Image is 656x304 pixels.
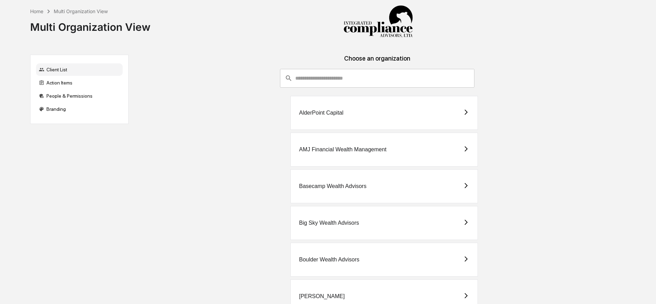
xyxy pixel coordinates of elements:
[54,8,108,14] div: Multi Organization View
[30,8,43,14] div: Home
[134,55,621,69] div: Choose an organization
[343,6,413,38] img: Integrated Compliance Advisors
[299,110,343,116] div: AlderPoint Capital
[30,15,150,33] div: Multi Organization View
[299,257,359,263] div: Boulder Wealth Advisors
[36,63,123,76] div: Client List
[280,69,474,88] div: consultant-dashboard__filter-organizations-search-bar
[36,90,123,102] div: People & Permissions
[36,77,123,89] div: Action Items
[299,293,345,299] div: [PERSON_NAME]
[299,146,386,153] div: AMJ Financial Wealth Management
[36,103,123,115] div: Branding
[299,220,359,226] div: Big Sky Wealth Advisors
[299,183,366,189] div: Basecamp Wealth Advisors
